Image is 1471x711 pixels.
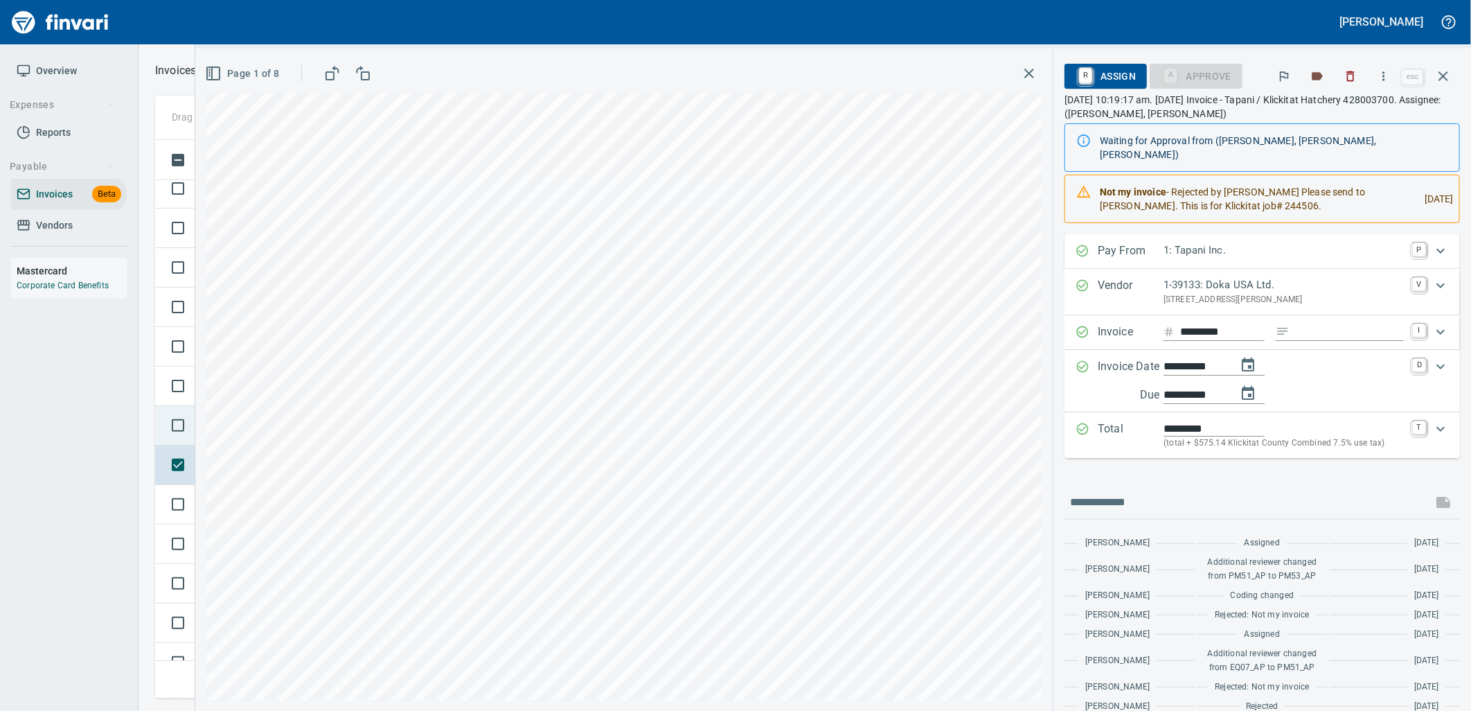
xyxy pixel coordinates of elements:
[36,62,77,80] span: Overview
[1085,608,1150,622] span: [PERSON_NAME]
[11,117,127,148] a: Reports
[1399,60,1460,93] span: Close invoice
[10,158,114,175] span: Payable
[1064,350,1460,412] div: Expand
[1414,563,1439,577] span: [DATE]
[1204,556,1320,583] span: Additional reviewer changed from PM51_AP to PM53_AP
[1412,277,1426,291] a: V
[1402,69,1423,85] a: esc
[1276,324,1290,338] svg: Invoice description
[1164,437,1404,450] p: (total + $575.14 Klickitat County Combined 7.5% use tax)
[1098,324,1164,342] p: Invoice
[1064,234,1460,269] div: Expand
[1100,128,1448,167] div: Waiting for Approval from ([PERSON_NAME], [PERSON_NAME], [PERSON_NAME])
[1245,536,1280,550] span: Assigned
[1412,358,1426,372] a: D
[1414,536,1439,550] span: [DATE]
[1414,589,1439,603] span: [DATE]
[1245,628,1280,642] span: Assigned
[1098,421,1164,450] p: Total
[1085,628,1150,642] span: [PERSON_NAME]
[1427,486,1460,519] span: This records your message into the invoice and notifies anyone mentioned
[10,96,114,114] span: Expenses
[1079,68,1092,83] a: R
[1064,412,1460,459] div: Expand
[11,55,127,87] a: Overview
[208,65,279,82] span: Page 1 of 8
[11,210,127,241] a: Vendors
[1150,69,1242,80] div: Coding Required
[11,179,127,210] a: InvoicesBeta
[1164,277,1404,293] p: 1-39133: Doka USA Ltd.
[1100,179,1414,218] div: - Rejected by [PERSON_NAME] Please send to [PERSON_NAME]. This is for Klickitat job# 244506.
[36,186,73,203] span: Invoices
[4,154,120,179] button: Payable
[1340,15,1423,29] h5: [PERSON_NAME]
[1231,349,1265,382] button: change date
[1098,243,1164,261] p: Pay From
[1064,269,1460,315] div: Expand
[1085,589,1150,603] span: [PERSON_NAME]
[1064,93,1460,121] p: [DATE] 10:19:17 am. [DATE] Invoice - Tapani / Klickitat Hatchery 428003700. Assignee: ([PERSON_NA...
[1085,654,1150,668] span: [PERSON_NAME]
[1076,64,1136,88] span: Assign
[1231,589,1294,603] span: Coding changed
[202,61,285,87] button: Page 1 of 8
[1140,387,1206,403] p: Due
[1098,358,1164,404] p: Invoice Date
[1335,61,1366,91] button: Discard
[1412,421,1426,434] a: T
[1215,608,1309,622] span: Rejected: Not my invoice
[1215,681,1309,694] span: Rejected: Not my invoice
[1414,608,1439,622] span: [DATE]
[1414,681,1439,694] span: [DATE]
[17,263,127,279] h6: Mastercard
[1414,628,1439,642] span: [DATE]
[1231,377,1265,410] button: change due date
[8,6,112,39] img: Finvari
[1064,64,1147,89] button: RAssign
[155,62,196,79] p: Invoices
[1085,563,1150,577] span: [PERSON_NAME]
[1164,243,1404,258] p: 1: Tapani Inc.
[1085,536,1150,550] span: [PERSON_NAME]
[1269,61,1299,91] button: Flag
[17,281,109,290] a: Corporate Card Benefits
[1164,324,1175,340] svg: Invoice number
[1100,186,1166,197] strong: Not my invoice
[1164,293,1404,307] p: [STREET_ADDRESS][PERSON_NAME]
[155,62,196,79] nav: breadcrumb
[1412,324,1426,337] a: I
[1414,654,1439,668] span: [DATE]
[1369,61,1399,91] button: More
[1302,61,1332,91] button: Labels
[1098,277,1164,306] p: Vendor
[92,186,121,202] span: Beta
[1414,179,1454,218] div: [DATE]
[36,217,73,234] span: Vendors
[1064,315,1460,350] div: Expand
[36,124,71,141] span: Reports
[1337,11,1427,33] button: [PERSON_NAME]
[1085,681,1150,694] span: [PERSON_NAME]
[1204,647,1320,675] span: Additional reviewer changed from EQ07_AP to PM51_AP
[4,92,120,118] button: Expenses
[1412,243,1426,256] a: P
[172,110,375,124] p: Drag a column heading here to group the table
